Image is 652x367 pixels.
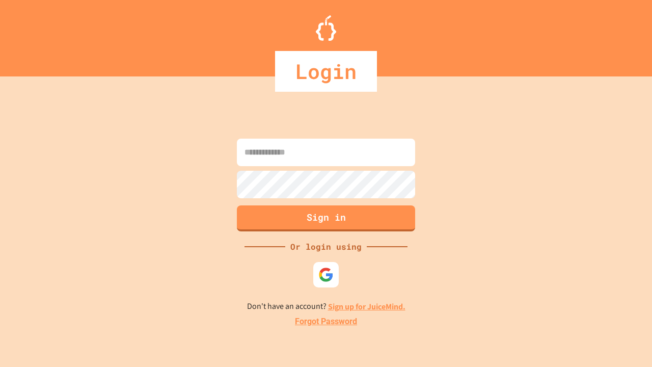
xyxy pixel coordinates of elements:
[318,267,334,282] img: google-icon.svg
[285,241,367,253] div: Or login using
[275,51,377,92] div: Login
[295,316,357,328] a: Forgot Password
[316,15,336,41] img: Logo.svg
[237,205,415,231] button: Sign in
[609,326,642,357] iframe: chat widget
[247,300,405,313] p: Don't have an account?
[328,301,405,312] a: Sign up for JuiceMind.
